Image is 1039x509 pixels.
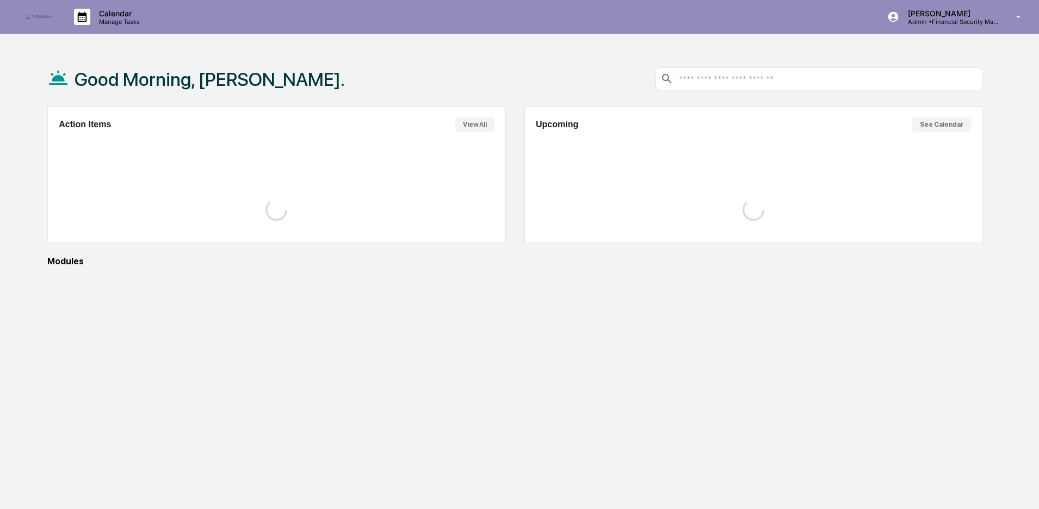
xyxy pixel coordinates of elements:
h2: Upcoming [536,120,578,129]
img: logo [26,15,52,19]
h2: Action Items [59,120,111,129]
h1: Good Morning, [PERSON_NAME]. [75,69,345,90]
button: See Calendar [912,117,971,132]
p: Admin • Financial Security Management [899,18,1000,26]
div: Modules [47,256,982,266]
button: View All [455,117,494,132]
p: [PERSON_NAME] [899,9,1000,18]
p: Manage Tasks [90,18,145,26]
p: Calendar [90,9,145,18]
